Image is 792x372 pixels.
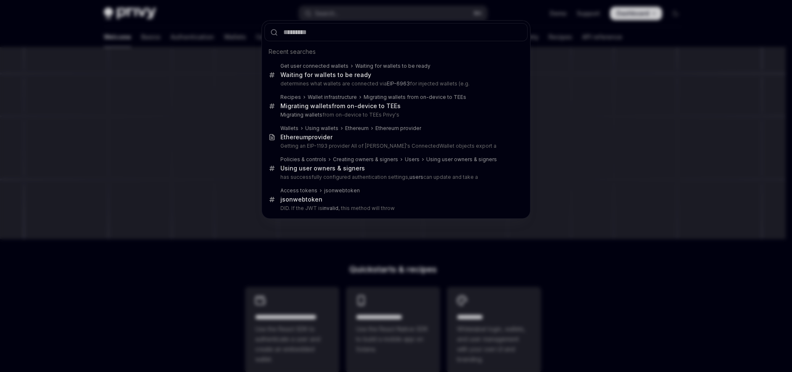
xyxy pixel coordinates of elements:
div: jsonwebtoken [280,196,322,203]
div: from on-device to TEEs [280,102,401,110]
div: Users [405,156,420,163]
div: Migrating wallets from on-device to TEEs [364,94,466,101]
div: Wallet infrastructure [308,94,357,101]
div: Access tokens [280,187,317,194]
div: Waiting for wallets to be ready [280,71,371,79]
b: users [409,174,423,180]
b: invalid [322,205,338,211]
p: from on-device to TEEs Privy's [280,112,510,118]
span: Recent searches [269,48,316,56]
div: Ethereum [280,133,333,141]
div: Using wallets [305,125,338,132]
div: Policies & controls [280,156,326,163]
b: provider [308,133,333,141]
div: Using user owners & signers [280,165,365,172]
p: DID. If the JWT is , this method will throw [280,205,510,212]
b: Migrating wallets [280,102,332,109]
p: Getting an EIP-1193 provider All of [PERSON_NAME]'s ConnectedWallet objects export a [280,143,510,149]
div: Using user owners & signers [426,156,497,163]
div: Creating owners & signers [333,156,398,163]
div: Recipes [280,94,301,101]
div: Ethereum [345,125,369,132]
div: Wallets [280,125,298,132]
div: Ethereum provider [375,125,421,132]
b: Migrating wallets [280,112,322,118]
p: determines what wallets are connected via for injected wallets (e.g. [280,80,510,87]
div: jsonwebtoken [324,187,360,194]
div: Waiting for wallets to be ready [355,63,430,69]
p: has successfully configured authentication settings, can update and take a [280,174,510,181]
b: EIP-6963 [387,80,410,87]
div: Get user connected wallets [280,63,348,69]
